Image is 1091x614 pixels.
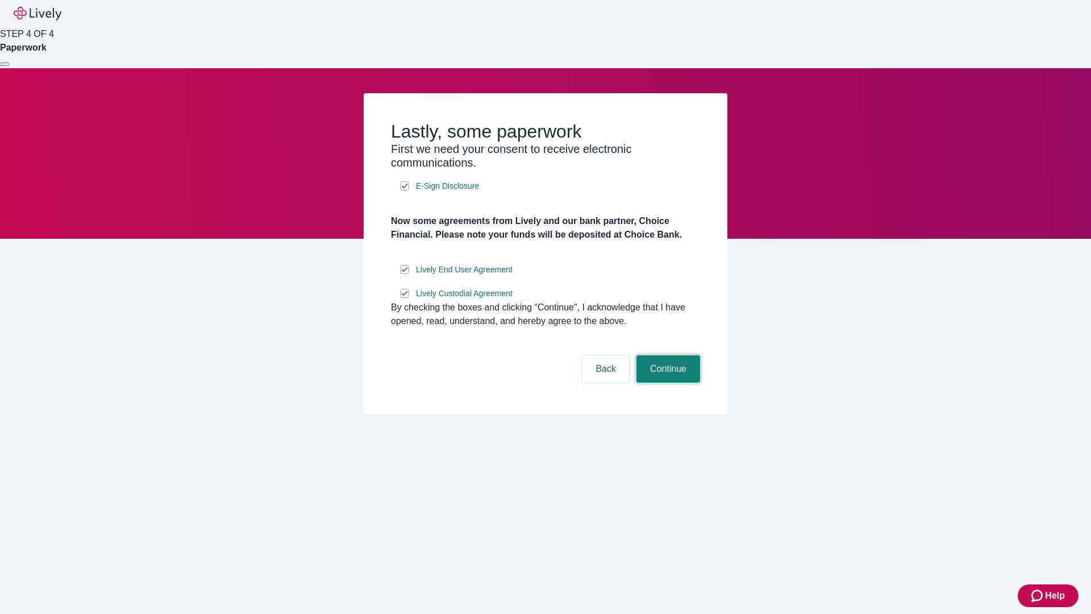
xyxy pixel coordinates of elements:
span: Lively End User Agreement [416,264,513,276]
span: Lively Custodial Agreement [416,288,513,300]
span: E-Sign Disclosure [416,180,479,192]
h2: Lastly, some paperwork [391,121,700,142]
a: e-sign disclosure document [414,179,481,193]
button: Back [582,355,630,383]
div: By checking the boxes and clicking “Continue", I acknowledge that I have opened, read, understand... [391,301,700,328]
span: Help [1045,589,1065,603]
button: Continue [636,355,700,383]
img: Lively [14,7,61,20]
svg: Zendesk support icon [1031,589,1045,603]
h4: Now some agreements from Lively and our bank partner, Choice Financial. Please note your funds wi... [391,214,700,242]
button: Zendesk support iconHelp [1018,584,1078,607]
a: e-sign disclosure document [414,263,515,277]
h3: First we need your consent to receive electronic communications. [391,142,700,169]
a: e-sign disclosure document [414,287,515,301]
